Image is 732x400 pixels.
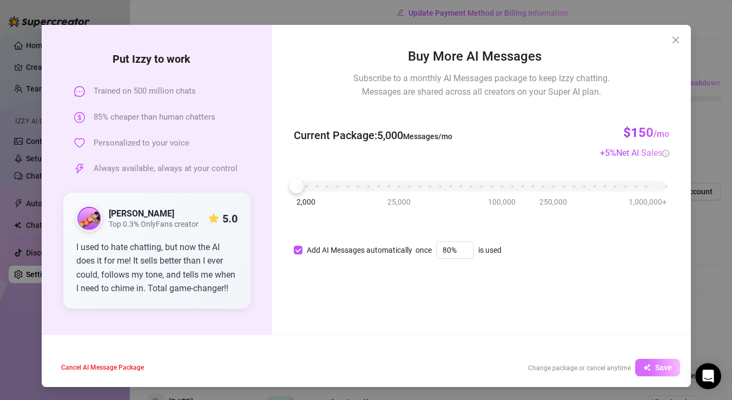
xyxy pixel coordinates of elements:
[403,132,452,141] span: Messages/mo
[294,127,452,144] span: Current Package : 5,000
[353,71,610,99] span: Subscribe to a monthly AI Messages package to keep Izzy chatting. Messages are shared across all ...
[416,244,432,256] span: once
[296,196,315,208] span: 2,000
[94,162,238,175] span: Always available, always at your control
[222,212,238,225] strong: 5.0
[616,146,669,160] div: Net AI Sales
[208,213,219,224] span: star
[74,163,85,174] span: thunderbolt
[408,47,555,67] span: Buy More AI Messages
[478,244,502,256] span: is used
[52,359,153,376] button: Cancel AI Message Package
[695,363,721,389] div: Open Intercom Messenger
[74,86,85,97] span: message
[654,129,669,139] span: /mo
[94,85,196,98] span: Trained on 500 million chats
[74,112,85,123] span: dollar
[671,36,680,44] span: close
[667,36,684,44] span: Close
[307,244,412,256] div: Add AI Messages automatically
[623,124,669,142] h3: $150
[528,364,631,372] span: Change package or cancel anytime
[74,137,85,148] span: heart
[488,196,516,208] span: 100,000
[94,137,189,150] span: Personalized to your voice
[539,196,567,208] span: 250,000
[77,207,101,231] img: public
[629,196,667,208] span: 1,000,000+
[655,363,672,372] span: Save
[667,31,684,49] button: Close
[387,196,411,208] span: 25,000
[76,240,238,296] div: I used to hate chatting, but now the AI does it for me! It sells better than I ever could, follow...
[109,220,199,229] span: Top 0.3% OnlyFans creator
[635,359,680,376] button: Save
[94,111,215,124] span: 85% cheaper than human chatters
[61,364,144,371] span: Cancel AI Message Package
[662,150,669,157] span: info-circle
[600,148,669,158] span: + 5 %
[109,208,174,219] strong: [PERSON_NAME]
[113,53,201,65] strong: Put Izzy to work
